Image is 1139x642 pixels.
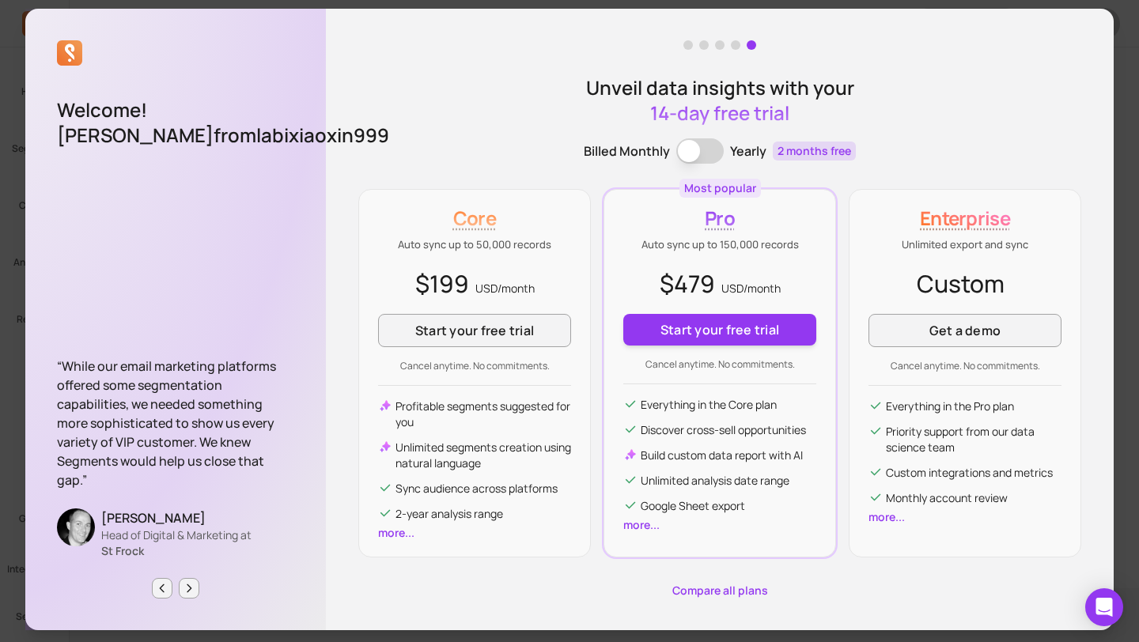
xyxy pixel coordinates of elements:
[641,397,777,413] p: Everything in the Core plan
[378,314,571,347] button: Start your free trial
[868,206,1061,231] p: Enterprise
[378,266,571,301] p: $199
[378,360,571,372] p: Cancel anytime. No commitments.
[395,481,558,497] p: Sync audience across platforms
[886,424,1061,455] p: Priority support from our data science team
[641,473,789,489] p: Unlimited analysis date range
[585,75,854,126] p: Unveil data insights with your
[378,525,414,540] a: more...
[650,100,789,126] span: 14-day free trial
[57,97,294,123] p: Welcome!
[773,142,856,160] p: 2 months free
[584,142,670,160] p: Billed Monthly
[623,237,816,253] p: Auto sync up to 150,000 records
[684,180,756,196] p: Most popular
[623,314,816,346] button: Start your free trial
[152,578,172,599] button: Previous page
[730,142,766,160] p: Yearly
[57,123,294,148] p: [PERSON_NAME] from labixiaoxin999
[179,578,199,599] button: Next page
[395,440,571,471] p: Unlimited segments creation using natural language
[623,517,660,532] a: more...
[886,465,1053,481] p: Custom integrations and metrics
[868,266,1061,301] p: Custom
[721,281,781,296] span: USD/ month
[886,490,1008,506] p: Monthly account review
[378,237,571,253] p: Auto sync up to 50,000 records
[395,506,503,522] p: 2-year analysis range
[101,527,294,559] p: Head of Digital & Marketing at
[57,508,95,546] img: Matt Page
[475,281,535,296] span: USD/ month
[623,358,816,371] p: Cancel anytime. No commitments.
[886,398,1014,414] p: Everything in the Pro plan
[868,509,905,524] a: more...
[623,206,816,231] p: Pro
[641,498,745,514] p: Google Sheet export
[868,237,1061,253] p: Unlimited export and sync
[868,314,1061,347] a: Get a demo
[868,360,1061,372] p: Cancel anytime. No commitments.
[641,422,806,438] p: Discover cross-sell opportunities
[1085,588,1123,626] div: Open Intercom Messenger
[101,543,144,558] span: St Frock
[641,448,803,463] p: Build custom data report with AI
[101,508,294,527] p: [PERSON_NAME]
[623,266,816,301] p: $479
[57,357,294,489] p: “While our email marketing platforms offered some segmentation capabilities, we needed something ...
[358,583,1081,599] a: Compare all plans
[378,206,571,231] p: Core
[395,398,571,430] p: Profitable segments suggested for you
